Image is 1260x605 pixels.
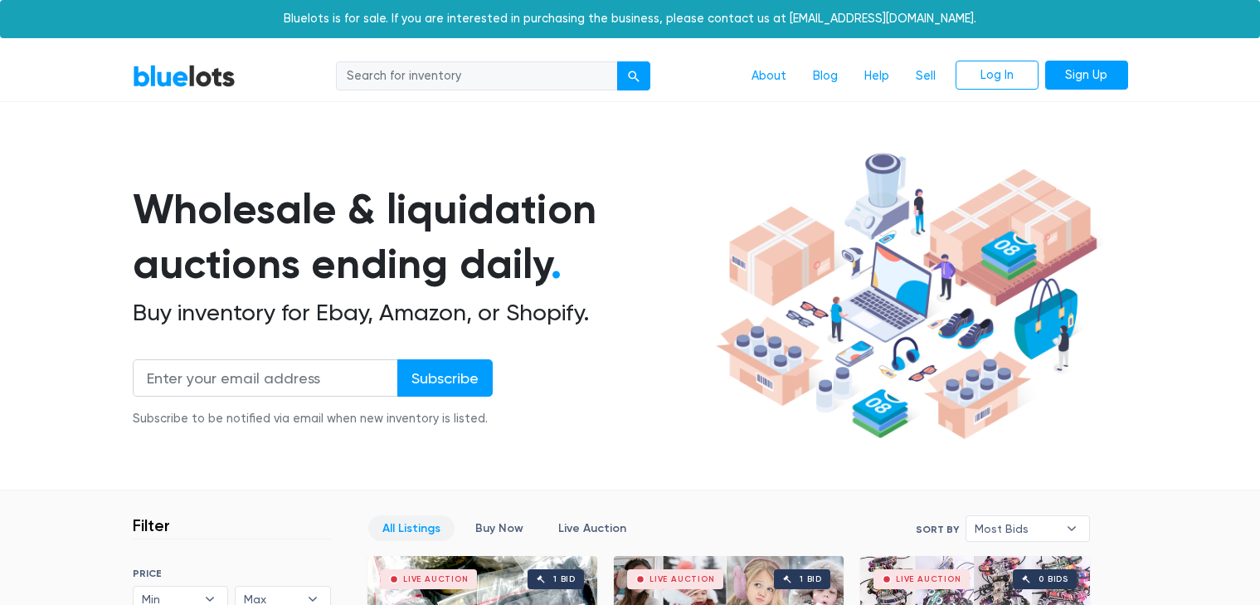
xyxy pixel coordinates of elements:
[1045,61,1128,90] a: Sign Up
[133,64,236,88] a: BlueLots
[738,61,800,92] a: About
[800,575,822,583] div: 1 bid
[956,61,1039,90] a: Log In
[800,61,851,92] a: Blog
[851,61,902,92] a: Help
[902,61,949,92] a: Sell
[649,575,715,583] div: Live Auction
[336,61,618,91] input: Search for inventory
[133,568,331,579] h6: PRICE
[133,182,710,292] h1: Wholesale & liquidation auctions ending daily
[896,575,961,583] div: Live Auction
[403,575,469,583] div: Live Auction
[368,515,455,541] a: All Listings
[397,359,493,397] input: Subscribe
[975,516,1058,541] span: Most Bids
[553,575,576,583] div: 1 bid
[133,410,493,428] div: Subscribe to be notified via email when new inventory is listed.
[916,522,959,537] label: Sort By
[710,145,1103,447] img: hero-ee84e7d0318cb26816c560f6b4441b76977f77a177738b4e94f68c95b2b83dbb.png
[133,299,710,327] h2: Buy inventory for Ebay, Amazon, or Shopify.
[133,359,398,397] input: Enter your email address
[544,515,640,541] a: Live Auction
[1039,575,1068,583] div: 0 bids
[461,515,538,541] a: Buy Now
[551,239,562,289] span: .
[133,515,170,535] h3: Filter
[1054,516,1089,541] b: ▾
